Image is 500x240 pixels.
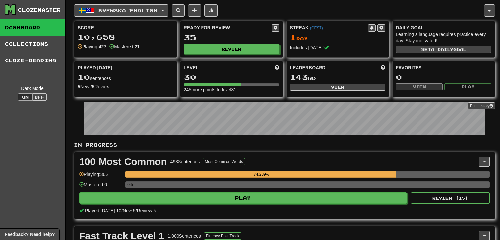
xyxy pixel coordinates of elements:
[184,24,272,31] div: Ready for Review
[78,33,173,41] div: 10,658
[79,157,167,167] div: 100 Most Common
[78,24,173,31] div: Score
[78,64,112,71] span: Played [DATE]
[184,73,279,81] div: 30
[203,158,245,165] button: Most Common Words
[78,73,173,82] div: sentences
[123,208,136,213] span: New: 5
[396,83,443,90] button: View
[170,158,200,165] div: 493 Sentences
[79,171,122,182] div: Playing: 366
[290,73,386,82] div: rd
[290,72,308,82] span: 143
[172,4,185,17] button: Search sentences
[79,181,122,192] div: Mastered: 0
[99,44,106,49] strong: 427
[168,233,201,239] div: 1,000 Sentences
[290,44,386,51] div: Includes [DATE]!
[79,192,407,204] button: Play
[431,47,453,52] span: a daily
[121,208,123,213] span: /
[78,84,80,89] strong: 5
[74,4,168,17] button: Svenska/English
[136,208,137,213] span: /
[134,44,140,49] strong: 21
[396,64,491,71] div: Favorites
[74,142,495,148] p: In Progress
[204,232,241,240] button: Fluency Fast Track
[98,8,157,13] span: Svenska / English
[5,231,55,238] span: Open feedback widget
[290,34,386,42] div: Day
[127,171,396,178] div: 74.239%
[204,4,218,17] button: More stats
[188,4,201,17] button: Add sentence to collection
[310,26,323,30] a: (CEST)
[290,84,386,91] button: View
[184,44,279,54] button: Review
[396,73,491,81] div: 0
[468,102,495,109] a: Full History
[290,64,326,71] span: Leaderboard
[85,208,121,213] span: Played [DATE]: 10
[78,84,173,90] div: New / Review
[275,64,279,71] span: Score more points to level up
[18,7,61,13] div: Clozemaster
[396,31,491,44] div: Learning a language requires practice every day. Stay motivated!
[290,33,296,42] span: 1
[290,24,368,31] div: Streak
[32,93,47,101] button: Off
[92,84,95,89] strong: 5
[184,34,279,42] div: 35
[411,192,490,204] button: Review (15)
[109,43,140,50] div: Mastered:
[396,46,491,53] button: Seta dailygoal
[184,86,279,93] div: 245 more points to level 31
[5,85,60,92] div: Dark Mode
[381,64,385,71] span: This week in points, UTC
[396,24,491,31] div: Daily Goal
[18,93,33,101] button: On
[184,64,199,71] span: Level
[78,43,106,50] div: Playing:
[137,208,156,213] span: Review: 5
[78,72,90,82] span: 10
[444,83,491,90] button: Play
